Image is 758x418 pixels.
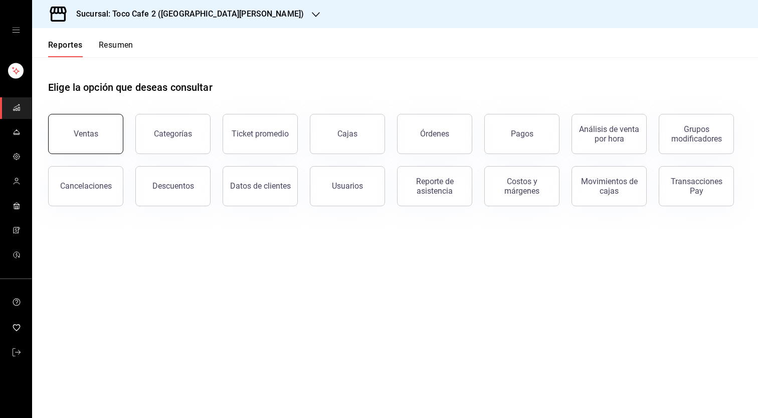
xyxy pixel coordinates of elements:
[232,129,289,138] div: Ticket promedio
[337,128,358,140] div: Cajas
[332,181,363,191] div: Usuarios
[484,166,559,206] button: Costos y márgenes
[397,114,472,154] button: Órdenes
[310,166,385,206] button: Usuarios
[48,114,123,154] button: Ventas
[310,114,385,154] a: Cajas
[135,166,211,206] button: Descuentos
[230,181,291,191] div: Datos de clientes
[572,166,647,206] button: Movimientos de cajas
[397,166,472,206] button: Reporte de asistencia
[659,114,734,154] button: Grupos modificadores
[420,129,449,138] div: Órdenes
[48,80,213,95] h1: Elige la opción que deseas consultar
[60,181,112,191] div: Cancelaciones
[665,124,727,144] div: Grupos modificadores
[223,166,298,206] button: Datos de clientes
[154,129,192,138] div: Categorías
[491,177,553,196] div: Costos y márgenes
[578,124,640,144] div: Análisis de venta por hora
[511,129,533,138] div: Pagos
[48,40,133,57] div: navigation tabs
[152,181,194,191] div: Descuentos
[665,177,727,196] div: Transacciones Pay
[68,8,304,20] h3: Sucursal: Toco Cafe 2 ([GEOGRAPHIC_DATA][PERSON_NAME])
[572,114,647,154] button: Análisis de venta por hora
[74,129,98,138] div: Ventas
[578,177,640,196] div: Movimientos de cajas
[404,177,466,196] div: Reporte de asistencia
[99,40,133,57] button: Resumen
[48,40,83,57] button: Reportes
[135,114,211,154] button: Categorías
[12,26,20,34] button: open drawer
[659,166,734,206] button: Transacciones Pay
[48,166,123,206] button: Cancelaciones
[223,114,298,154] button: Ticket promedio
[484,114,559,154] button: Pagos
